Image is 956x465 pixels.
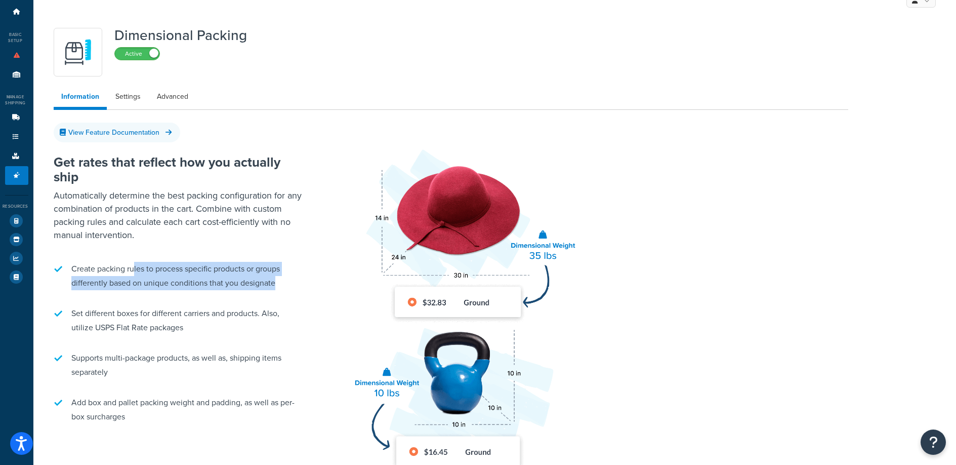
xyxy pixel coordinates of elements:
[921,430,946,455] button: Open Resource Center
[54,301,307,340] li: Set different boxes for different carriers and products. Also, utilize USPS Flat Rate packages
[114,28,247,43] h1: Dimensional Packing
[54,257,307,295] li: Create packing rules to process specific products or groups differently based on unique condition...
[5,128,28,146] li: Shipping Rules
[5,249,28,267] li: Analytics
[54,87,107,110] a: Information
[5,3,28,21] li: Dashboard
[54,155,307,184] h2: Get rates that reflect how you actually ship
[54,189,307,242] p: Automatically determine the best packing configuration for any combination of products in the car...
[54,123,180,142] a: View Feature Documentation
[149,87,196,107] a: Advanced
[5,147,28,166] li: Boxes
[60,34,96,70] img: DTVBYsAAAAAASUVORK5CYII=
[54,391,307,429] li: Add box and pallet packing weight and padding, as well as per-box surcharges
[54,346,307,384] li: Supports multi-package products, as well as, shipping items separately
[5,108,28,127] li: Carriers
[5,230,28,249] li: Marketplace
[5,212,28,230] li: Test Your Rates
[5,166,28,185] li: Advanced Features
[5,268,28,286] li: Help Docs
[115,48,159,60] label: Active
[5,65,28,84] li: Origins
[108,87,148,107] a: Settings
